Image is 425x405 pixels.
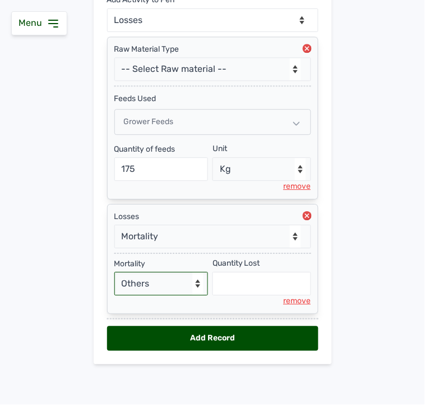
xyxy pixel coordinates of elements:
[114,211,311,222] div: Losses
[114,144,209,155] div: Quantity of feeds
[107,326,318,351] div: Add Record
[124,117,174,126] span: Grower feeds
[212,143,227,154] div: Unit
[284,181,311,192] div: remove
[114,258,209,270] div: Mortality
[19,17,60,28] a: Menu
[284,295,311,307] div: remove
[19,17,47,28] span: Menu
[114,87,311,104] div: feeds Used
[212,258,260,269] div: Quantity Lost
[114,44,311,55] div: Raw Material Type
